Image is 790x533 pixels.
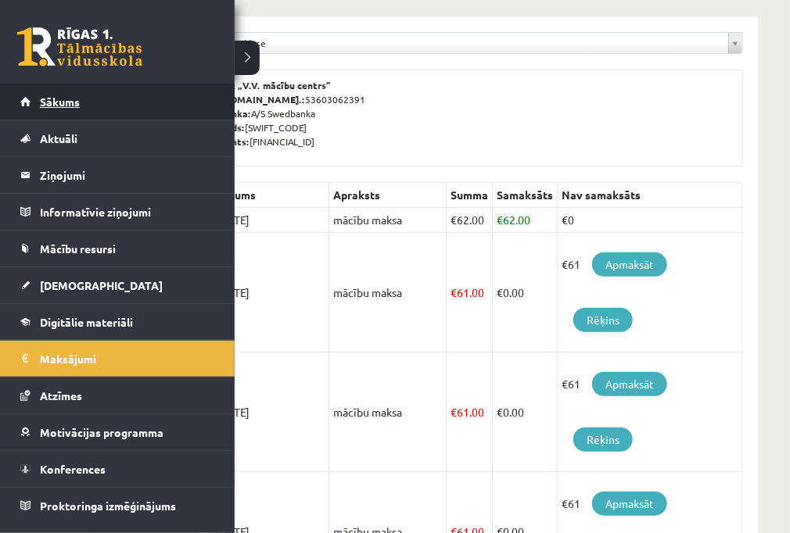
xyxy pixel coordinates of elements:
a: Sākums [20,84,215,120]
span: Digitālie materiāli [40,315,133,329]
a: [DEMOGRAPHIC_DATA] [20,267,215,303]
span: € [497,405,503,419]
th: Samaksāts [492,183,557,208]
a: 10.a2 klase [212,33,742,53]
a: Maksājumi [20,341,215,377]
td: 61.00 [446,233,492,352]
th: Summa [446,183,492,208]
span: Aktuāli [40,131,77,145]
span: [DEMOGRAPHIC_DATA] [40,278,163,292]
span: Konferences [40,462,106,476]
a: Digitālie materiāli [20,304,215,340]
legend: Ziņojumi [40,157,215,193]
a: Proktoringa izmēģinājums [20,488,215,524]
a: Mācību resursi [20,231,215,266]
span: € [497,285,503,299]
th: Nav samaksāts [557,183,742,208]
b: SIA „V.V. mācību centrs” [220,79,332,91]
th: Apraksts [329,183,446,208]
p: 53603062391 A/S Swedbanka [SWIFT_CODE] [FINANCIAL_ID] [220,78,734,148]
td: 62.00 [446,208,492,233]
b: Banka: [220,107,251,120]
a: Rēķins [573,427,633,452]
span: Mācību resursi [40,241,116,256]
legend: Maksājumi [40,341,215,377]
a: Rēķins [573,308,633,332]
a: Motivācijas programma [20,414,215,450]
legend: Informatīvie ziņojumi [40,194,215,230]
span: Proktoringa izmēģinājums [40,499,176,513]
a: Informatīvie ziņojumi [20,194,215,230]
td: 0.00 [492,352,557,472]
td: €0 [557,208,742,233]
a: Apmaksāt [592,252,667,277]
td: 62.00 [492,208,557,233]
a: Apmaksāt [592,372,667,396]
span: Motivācijas programma [40,425,163,439]
td: 61.00 [446,352,492,472]
td: €61 [557,233,742,352]
td: mācību maksa [329,233,446,352]
th: Datums [211,183,329,208]
span: € [497,213,503,227]
td: [DATE] [211,352,329,472]
td: [DATE] [211,233,329,352]
td: mācību maksa [329,208,446,233]
span: Sākums [40,95,80,109]
span: € [451,213,457,227]
td: €61 [557,352,742,472]
span: € [451,285,457,299]
span: 10.a2 klase [218,33,722,53]
td: 0.00 [492,233,557,352]
span: Atzīmes [40,388,82,402]
a: Ziņojumi [20,157,215,193]
a: Aktuāli [20,120,215,156]
span: € [451,405,457,419]
a: Rīgas 1. Tālmācības vidusskola [17,27,142,66]
a: Apmaksāt [592,492,667,516]
b: [DOMAIN_NAME].: [220,93,305,106]
a: Atzīmes [20,377,215,413]
td: [DATE] [211,208,329,233]
td: mācību maksa [329,352,446,472]
a: Konferences [20,451,215,487]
